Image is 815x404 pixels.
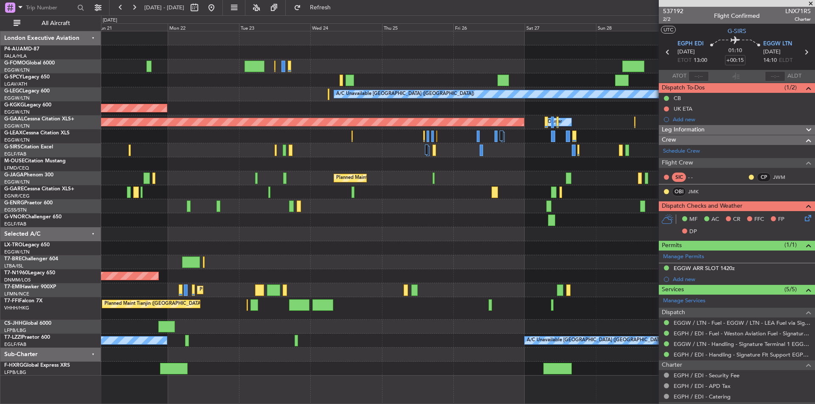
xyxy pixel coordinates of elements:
[4,117,24,122] span: G-GAAL
[728,27,746,36] span: G-SIRS
[763,56,777,65] span: 14:10
[4,53,27,59] a: FALA/HLA
[672,173,686,182] div: SIC
[674,393,731,400] a: EGPH / EDI - Catering
[663,7,683,16] span: 537192
[4,145,53,150] a: G-SIRSCitation Excel
[168,23,239,31] div: Mon 22
[4,173,53,178] a: G-JAGAPhenom 300
[662,125,705,135] span: Leg Information
[663,147,700,156] a: Schedule Crew
[4,61,26,66] span: G-FOMO
[4,151,26,157] a: EGLF/FAB
[674,319,811,326] a: EGGW / LTN - Fuel - EGGW / LTN - LEA Fuel via Signature in EGGW
[785,16,811,23] span: Charter
[662,83,705,93] span: Dispatch To-Dos
[785,7,811,16] span: LNX71RS
[673,116,811,123] div: Add new
[4,89,22,94] span: G-LEGC
[689,71,709,81] input: --:--
[688,173,707,181] div: - -
[784,83,797,92] span: (1/2)
[674,351,811,358] a: EGPH / EDI - Handling - Signature Flt Support EGPH / EDI
[4,363,23,368] span: F-HXRG
[303,5,338,11] span: Refresh
[103,17,117,24] div: [DATE]
[662,201,742,211] span: Dispatch Checks and Weather
[4,159,66,164] a: M-OUSECitation Mustang
[4,335,50,340] a: T7-LZZIPraetor 600
[4,145,20,150] span: G-SIRS
[290,1,341,14] button: Refresh
[733,215,740,224] span: CR
[239,23,310,31] div: Tue 23
[4,131,70,136] a: G-LEAXCessna Citation XLS
[711,215,719,224] span: AC
[4,270,28,276] span: T7-N1960
[663,16,683,23] span: 2/2
[336,88,474,100] div: A/C Unavailable [GEOGRAPHIC_DATA] ([GEOGRAPHIC_DATA])
[4,137,30,143] a: EGGW/LTN
[4,363,70,368] a: F-HXRGGlobal Express XRS
[779,56,793,65] span: ELDT
[4,263,23,269] a: LTBA/ISL
[4,201,53,206] a: G-ENRGPraetor 600
[310,23,382,31] div: Wed 24
[4,187,74,192] a: G-GARECessna Citation XLS+
[4,298,42,304] a: T7-FFIFalcon 7X
[200,284,281,296] div: Planned Maint [GEOGRAPHIC_DATA]
[763,48,781,56] span: [DATE]
[382,23,453,31] div: Thu 25
[661,26,676,33] button: UTC
[596,23,667,31] div: Sun 28
[4,109,30,115] a: EGGW/LTN
[4,131,22,136] span: G-LEAX
[4,215,25,220] span: G-VNOR
[663,297,705,305] a: Manage Services
[4,277,31,283] a: DNMM/LOS
[4,242,22,248] span: LX-TRO
[144,4,184,11] span: [DATE] - [DATE]
[4,67,30,73] a: EGGW/LTN
[4,103,24,108] span: G-KGKG
[672,72,686,81] span: ATOT
[4,47,23,52] span: P4-AUA
[4,284,21,290] span: T7-EMI
[4,201,24,206] span: G-ENRG
[662,135,676,145] span: Crew
[336,172,470,184] div: Planned Maint [GEOGRAPHIC_DATA] ([GEOGRAPHIC_DATA])
[4,305,29,311] a: VHHH/HKG
[673,276,811,283] div: Add new
[4,81,27,87] a: LGAV/ATH
[662,285,684,295] span: Services
[4,242,50,248] a: LX-TROLegacy 650
[787,72,801,81] span: ALDT
[4,327,26,334] a: LFPB/LBG
[674,105,692,112] div: UK ETA
[4,369,26,376] a: LFPB/LBG
[4,207,27,213] a: EGSS/STN
[96,23,168,31] div: Sun 21
[784,240,797,249] span: (1/1)
[778,215,784,224] span: FP
[525,23,596,31] div: Sat 27
[754,215,764,224] span: FFC
[672,187,686,196] div: OBI
[4,256,22,262] span: T7-BRE
[4,284,56,290] a: T7-EMIHawker 900XP
[4,291,29,297] a: LFMN/NCE
[4,341,26,348] a: EGLF/FAB
[4,159,25,164] span: M-OUSE
[688,188,707,195] a: JMK
[763,40,792,48] span: EGGW LTN
[4,61,55,66] a: G-FOMOGlobal 6000
[674,340,811,348] a: EGGW / LTN - Handling - Signature Terminal 1 EGGW / LTN
[4,270,55,276] a: T7-N1960Legacy 650
[4,75,22,80] span: G-SPCY
[662,158,693,168] span: Flight Crew
[662,308,685,318] span: Dispatch
[694,56,707,65] span: 13:00
[677,40,704,48] span: EGPH EDI
[773,173,792,181] a: JWM
[4,123,30,129] a: EGGW/LTN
